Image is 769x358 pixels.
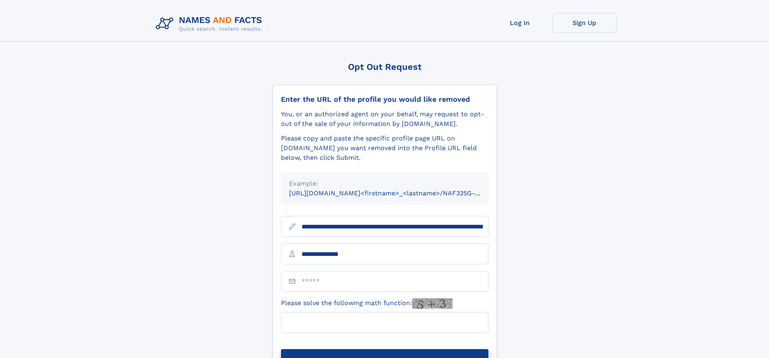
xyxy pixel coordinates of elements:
div: Enter the URL of the profile you would like removed [281,95,488,104]
a: Log In [488,13,552,33]
a: Sign Up [552,13,617,33]
div: Please copy and paste the specific profile page URL on [DOMAIN_NAME] you want removed into the Pr... [281,134,488,163]
img: Logo Names and Facts [153,13,269,35]
div: Example: [289,179,480,188]
div: Opt Out Request [272,62,497,72]
label: Please solve the following math function: [281,298,453,309]
small: [URL][DOMAIN_NAME]<firstname>_<lastname>/NAF325G-xxxxxxxx [289,189,504,197]
div: You, or an authorized agent on your behalf, may request to opt-out of the sale of your informatio... [281,109,488,129]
